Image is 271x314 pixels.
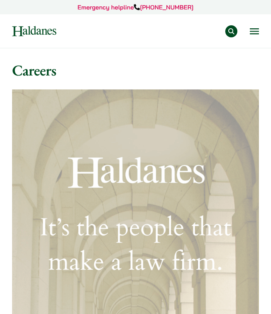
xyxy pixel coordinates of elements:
[77,3,194,11] a: Emergency helpline[PHONE_NUMBER]
[12,61,259,79] h1: Careers
[12,26,56,36] img: Logo of Haldanes
[250,28,259,34] button: Open menu
[225,25,237,37] button: Search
